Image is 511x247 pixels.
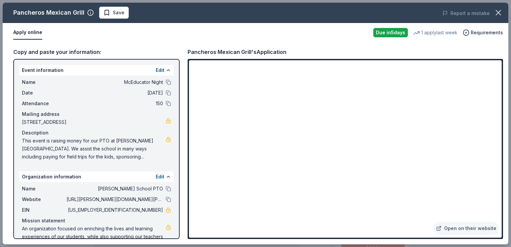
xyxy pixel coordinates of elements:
[13,26,42,40] button: Apply online
[19,65,174,76] div: Event information
[22,118,166,126] span: [STREET_ADDRESS]
[22,89,67,97] span: Date
[373,28,408,37] div: Due in 5 days
[22,217,171,225] div: Mission statement
[442,9,490,17] button: Report a mistake
[22,129,171,137] div: Description
[67,78,163,86] span: McEducator Night
[67,185,163,193] span: [PERSON_NAME] School PTO
[67,206,163,214] span: [US_EMPLOYER_IDENTIFICATION_NUMBER]
[188,48,286,56] div: Pancheros Mexican Grill's Application
[156,66,164,74] button: Edit
[22,100,67,108] span: Attendance
[471,29,503,37] span: Requirements
[433,222,499,235] a: Open on their website
[413,29,457,37] div: 1 apply last week
[13,48,180,56] div: Copy and paste your information:
[22,206,67,214] span: EIN
[99,7,129,19] button: Save
[113,9,124,17] span: Save
[67,100,163,108] span: 150
[67,195,163,203] span: [URL][PERSON_NAME][DOMAIN_NAME][PERSON_NAME]
[22,78,67,86] span: Name
[463,29,503,37] button: Requirements
[22,185,67,193] span: Name
[13,7,85,18] div: Pancheros Mexican Grill
[19,171,174,182] div: Organization information
[67,89,163,97] span: [DATE]
[156,173,164,181] button: Edit
[22,110,171,118] div: Mailing address
[22,137,166,161] span: This event is raising money for our PTO at [PERSON_NAME][GEOGRAPHIC_DATA]. We assist the school i...
[22,195,67,203] span: Website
